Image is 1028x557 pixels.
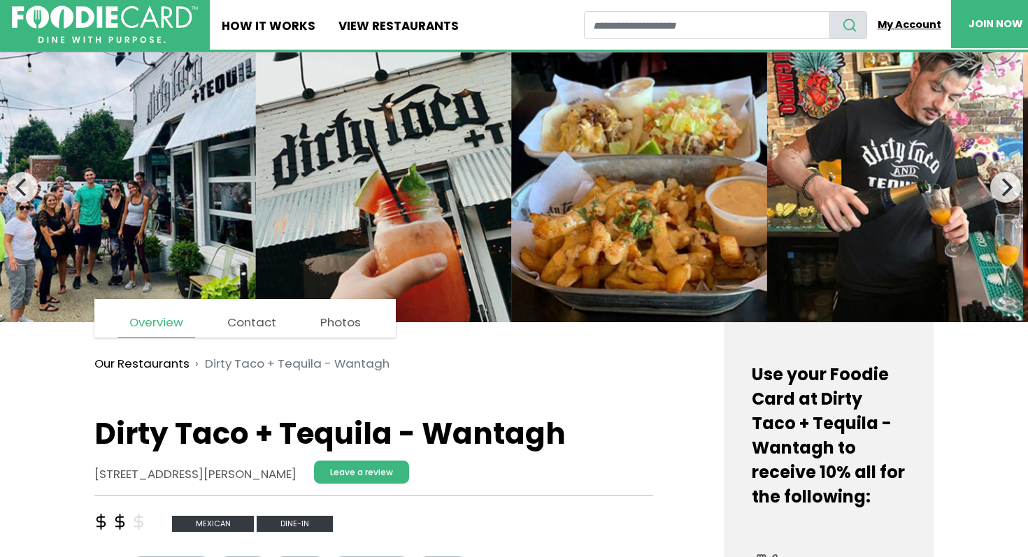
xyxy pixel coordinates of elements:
address: [STREET_ADDRESS][PERSON_NAME] [94,465,297,483]
a: Photos [308,308,373,337]
h6: Use your Foodie Card at Dirty Taco + Tequila - Wantagh to receive 10% all for the following: [752,362,905,509]
button: Next [990,172,1021,203]
span: mexican [172,516,254,532]
button: search [829,11,867,39]
nav: breadcrumb [94,346,653,382]
input: restaurant search [584,11,830,39]
button: Previous [7,172,38,203]
a: Leave a review [314,461,409,483]
a: Overview [118,308,196,338]
nav: page links [94,299,396,338]
li: Dirty Taco + Tequila - Wantagh [190,355,390,373]
a: My Account [867,11,951,38]
h1: Dirty Taco + Tequila - Wantagh [94,417,653,451]
a: Dine-in [257,514,332,530]
img: FoodieCard; Eat, Drink, Save, Donate [12,6,198,43]
a: mexican [172,514,257,530]
a: Our Restaurants [94,355,190,372]
span: Dine-in [257,516,332,532]
a: Contact [215,308,288,337]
